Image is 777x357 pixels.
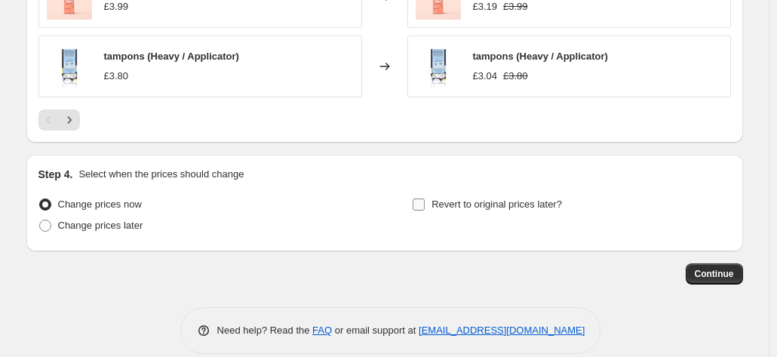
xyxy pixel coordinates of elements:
[58,220,143,231] span: Change prices later
[38,109,80,131] nav: Pagination
[416,44,461,89] img: tampons4_80x.jpg
[686,263,743,285] button: Continue
[58,199,142,210] span: Change prices now
[473,51,608,62] span: tampons (Heavy / Applicator)
[104,69,129,84] div: £3.80
[217,325,313,336] span: Need help? Read the
[78,167,244,182] p: Select when the prices should change
[47,44,92,89] img: tampons4_80x.jpg
[104,51,239,62] span: tampons (Heavy / Applicator)
[419,325,585,336] a: [EMAIL_ADDRESS][DOMAIN_NAME]
[59,109,80,131] button: Next
[503,69,528,84] strike: £3.80
[473,69,498,84] div: £3.04
[695,268,734,280] span: Continue
[312,325,332,336] a: FAQ
[38,167,73,182] h2: Step 4.
[431,199,562,210] span: Revert to original prices later?
[332,325,419,336] span: or email support at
